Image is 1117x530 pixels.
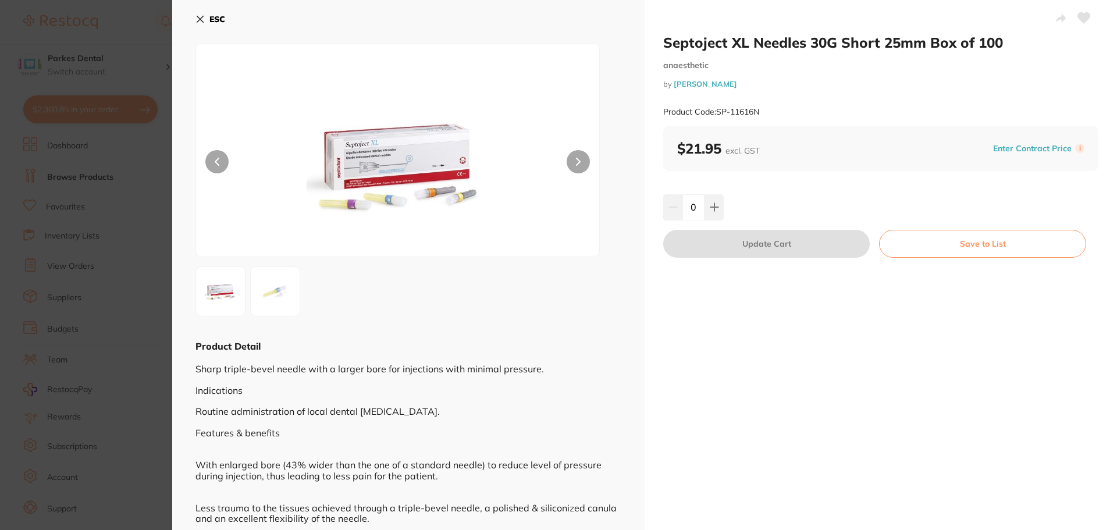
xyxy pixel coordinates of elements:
[725,145,760,156] span: excl. GST
[663,107,759,117] small: Product Code: SP-11616N
[254,271,296,312] img: NTRfMi5qcGc
[663,80,1098,88] small: by
[674,79,737,88] a: [PERSON_NAME]
[200,271,241,312] img: NTQuanBn
[677,140,760,157] b: $21.95
[663,61,1098,70] small: anaesthetic
[195,340,261,352] b: Product Detail
[277,73,519,257] img: NTQuanBn
[879,230,1086,258] button: Save to List
[1075,144,1084,153] label: i
[663,230,870,258] button: Update Cart
[195,9,225,29] button: ESC
[209,14,225,24] b: ESC
[990,143,1075,154] button: Enter Contract Price
[663,34,1098,51] h2: Septoject XL Needles 30G Short 25mm Box of 100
